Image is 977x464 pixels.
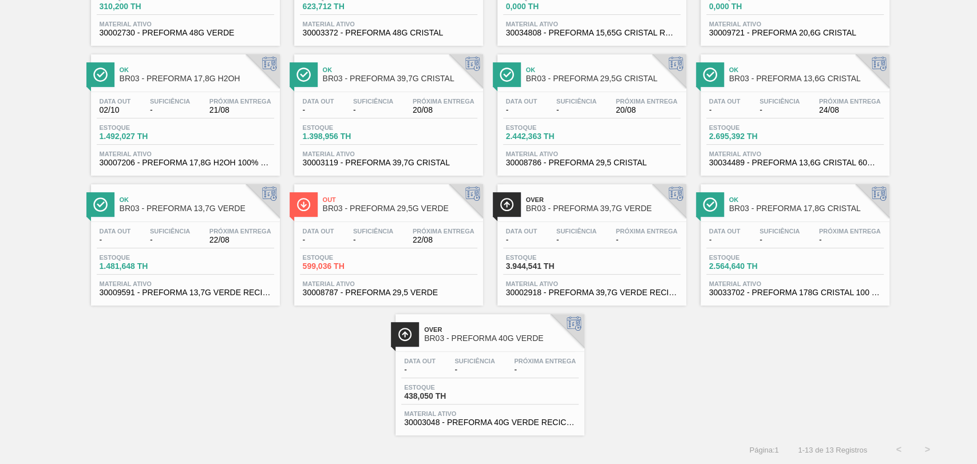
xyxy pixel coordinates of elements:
[82,176,286,306] a: ÍconeOkBR03 - PREFORMA 13,7G VERDEData out-Suficiência-Próxima Entrega22/08Estoque1.481,648 THMat...
[150,236,190,244] span: -
[404,392,484,400] span: 438,050 TH
[100,254,180,261] span: Estoque
[709,158,881,167] span: 30034489 - PREFORMA 13,6G CRISTAL 60% REC
[303,262,383,271] span: 599,036 TH
[709,2,789,11] span: 0,000 TH
[709,280,881,287] span: Material ativo
[303,288,474,297] span: 30008787 - PREFORMA 29,5 VERDE
[100,98,131,105] span: Data out
[729,66,884,73] span: Ok
[506,124,586,131] span: Estoque
[506,280,678,287] span: Material ativo
[514,358,576,364] span: Próxima Entrega
[729,74,884,83] span: BR03 - PREFORMA 13,6G CRISTAL
[323,204,477,213] span: BR03 - PREFORMA 29,5G VERDE
[100,158,271,167] span: 30007206 - PREFORMA 17,8G H2OH 100% RECICLADA
[506,158,678,167] span: 30008786 - PREFORMA 29,5 CRISTAL
[296,197,311,212] img: Ícone
[692,46,895,176] a: ÍconeOkBR03 - PREFORMA 13,6G CRISTALData out-Suficiência-Próxima Entrega24/08Estoque2.695,392 THM...
[303,98,334,105] span: Data out
[556,106,596,114] span: -
[506,236,537,244] span: -
[100,2,180,11] span: 310,200 TH
[100,124,180,131] span: Estoque
[100,150,271,157] span: Material ativo
[303,280,474,287] span: Material ativo
[709,150,881,157] span: Material ativo
[100,228,131,235] span: Data out
[93,197,108,212] img: Ícone
[489,176,692,306] a: ÍconeOverBR03 - PREFORMA 39,7G VERDEData out-Suficiência-Próxima Entrega-Estoque3.944,541 THMater...
[506,132,586,141] span: 2.442,363 TH
[514,366,576,374] span: -
[709,21,881,27] span: Material ativo
[100,132,180,141] span: 1.492,027 TH
[323,66,477,73] span: Ok
[819,228,881,235] span: Próxima Entrega
[303,124,383,131] span: Estoque
[709,124,789,131] span: Estoque
[387,306,590,435] a: ÍconeOverBR03 - PREFORMA 40G VERDEData out-Suficiência-Próxima Entrega-Estoque438,050 THMaterial ...
[120,66,274,73] span: Ok
[703,197,717,212] img: Ícone
[150,228,190,235] span: Suficiência
[303,21,474,27] span: Material ativo
[454,366,495,374] span: -
[616,236,678,244] span: -
[100,288,271,297] span: 30009591 - PREFORMA 13,7G VERDE RECICLADA
[709,262,789,271] span: 2.564,640 TH
[556,98,596,105] span: Suficiência
[404,418,576,427] span: 30003048 - PREFORMA 40G VERDE RECICLADA
[303,2,383,11] span: 623,712 TH
[303,254,383,261] span: Estoque
[413,106,474,114] span: 20/08
[500,197,514,212] img: Ícone
[506,262,586,271] span: 3.944,541 TH
[709,254,789,261] span: Estoque
[709,288,881,297] span: 30033702 - PREFORMA 178G CRISTAL 100 RECICLADA
[556,236,596,244] span: -
[404,366,436,374] span: -
[526,66,681,73] span: Ok
[709,132,789,141] span: 2.695,392 TH
[303,106,334,114] span: -
[120,74,274,83] span: BR03 - PREFORMA 17,8G H2OH
[556,228,596,235] span: Suficiência
[323,196,477,203] span: Out
[506,228,537,235] span: Data out
[353,228,393,235] span: Suficiência
[209,106,271,114] span: 21/08
[296,68,311,82] img: Ícone
[209,236,271,244] span: 22/08
[709,236,741,244] span: -
[404,384,484,391] span: Estoque
[709,98,741,105] span: Data out
[489,46,692,176] a: ÍconeOkBR03 - PREFORMA 29,5G CRISTALData out-Suficiência-Próxima Entrega20/08Estoque2.442,363 THM...
[424,334,579,343] span: BR03 - PREFORMA 40G VERDE
[100,262,180,271] span: 1.481,648 TH
[100,236,131,244] span: -
[616,106,678,114] span: 20/08
[709,228,741,235] span: Data out
[100,29,271,37] span: 30002730 - PREFORMA 48G VERDE
[286,176,489,306] a: ÍconeOutBR03 - PREFORMA 29,5G VERDEData out-Suficiência-Próxima Entrega22/08Estoque599,036 THMate...
[760,98,800,105] span: Suficiência
[404,358,436,364] span: Data out
[526,74,681,83] span: BR03 - PREFORMA 29,5G CRISTAL
[303,150,474,157] span: Material ativo
[120,196,274,203] span: Ok
[692,176,895,306] a: ÍconeOkBR03 - PREFORMA 17,8G CRISTALData out-Suficiência-Próxima Entrega-Estoque2.564,640 THMater...
[100,106,131,114] span: 02/10
[506,2,586,11] span: 0,000 TH
[506,254,586,261] span: Estoque
[398,327,412,342] img: Ícone
[760,106,800,114] span: -
[353,98,393,105] span: Suficiência
[526,196,681,203] span: Over
[819,236,881,244] span: -
[120,204,274,213] span: BR03 - PREFORMA 13,7G VERDE
[303,228,334,235] span: Data out
[323,74,477,83] span: BR03 - PREFORMA 39,7G CRISTAL
[760,228,800,235] span: Suficiência
[709,106,741,114] span: -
